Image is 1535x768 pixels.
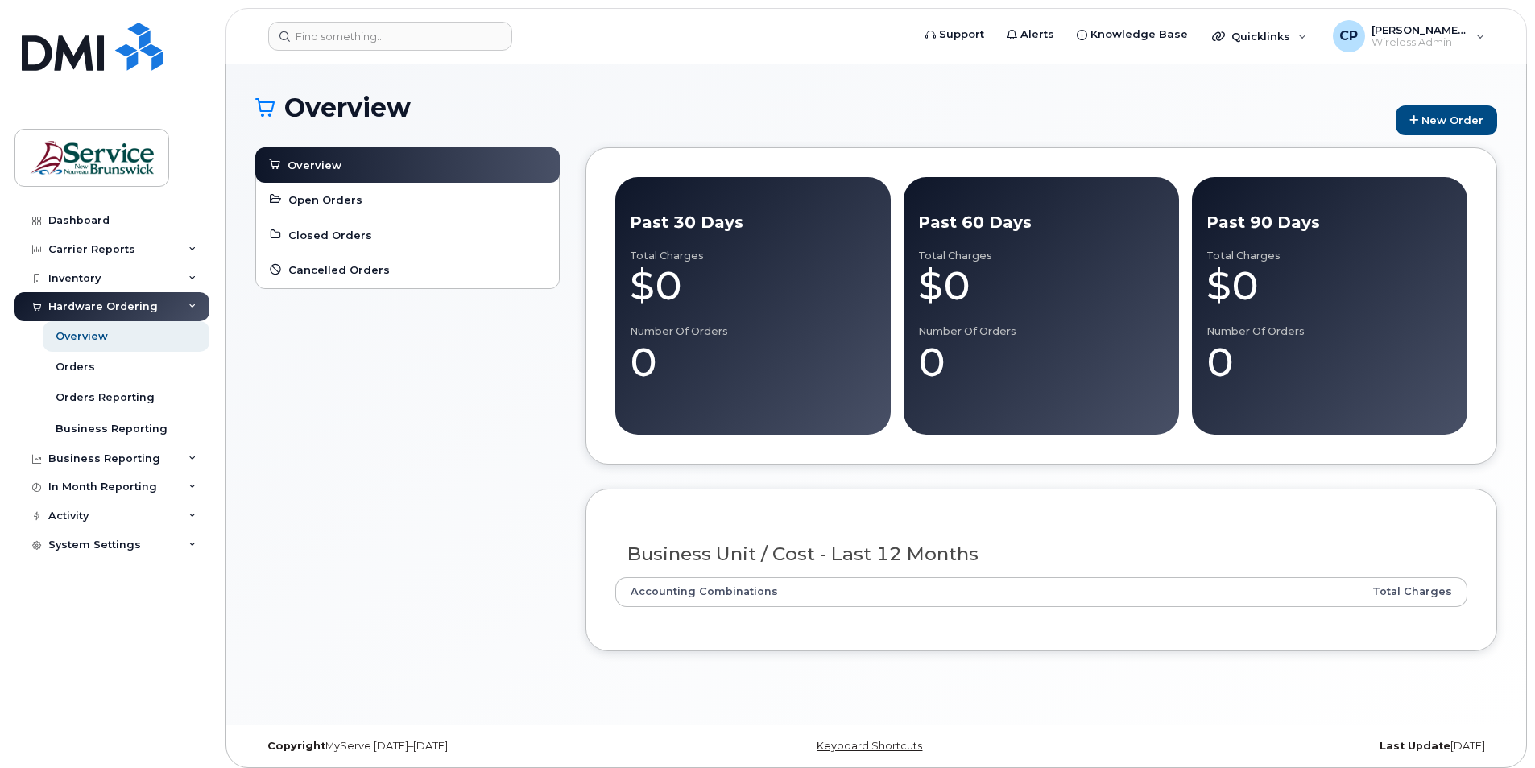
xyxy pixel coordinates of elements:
[630,325,876,338] div: Number of Orders
[918,250,1165,262] div: Total Charges
[630,262,876,310] div: $0
[288,158,341,173] span: Overview
[267,155,548,175] a: Overview
[817,740,922,752] a: Keyboard Shortcuts
[615,577,1142,606] th: Accounting Combinations
[1206,325,1453,338] div: Number of Orders
[1083,740,1497,753] div: [DATE]
[1206,211,1453,234] div: Past 90 Days
[1380,740,1450,752] strong: Last Update
[255,740,669,753] div: MyServe [DATE]–[DATE]
[918,262,1165,310] div: $0
[1206,262,1453,310] div: $0
[918,338,1165,386] div: 0
[1142,577,1467,606] th: Total Charges
[630,211,876,234] div: Past 30 Days
[918,325,1165,338] div: Number of Orders
[288,262,390,278] span: Cancelled Orders
[630,338,876,386] div: 0
[1396,105,1497,135] a: New Order
[1206,250,1453,262] div: Total Charges
[918,211,1165,234] div: Past 60 Days
[630,250,876,262] div: Total Charges
[268,261,547,280] a: Cancelled Orders
[1206,338,1453,386] div: 0
[288,192,362,208] span: Open Orders
[267,740,325,752] strong: Copyright
[288,228,372,243] span: Closed Orders
[627,544,1456,564] h3: Business Unit / Cost - Last 12 Months
[255,93,1388,122] h1: Overview
[268,190,547,209] a: Open Orders
[268,225,547,245] a: Closed Orders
